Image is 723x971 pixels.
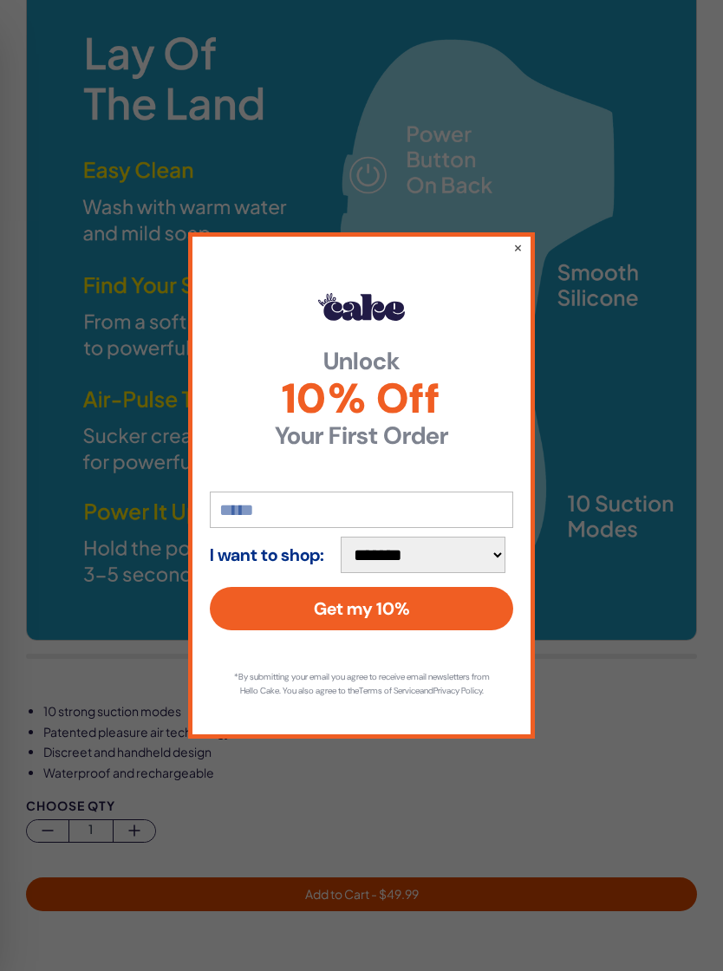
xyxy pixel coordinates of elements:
a: Privacy Policy [433,685,482,696]
span: 10% Off [210,378,513,420]
img: Hello Cake [318,293,405,321]
button: × [513,238,523,256]
strong: I want to shop: [210,545,324,564]
a: Terms of Service [359,685,420,696]
strong: Your First Order [210,424,513,448]
button: Get my 10% [210,587,513,630]
p: *By submitting your email you agree to receive email newsletters from Hello Cake. You also agree ... [227,670,496,698]
strong: Unlock [210,349,513,374]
